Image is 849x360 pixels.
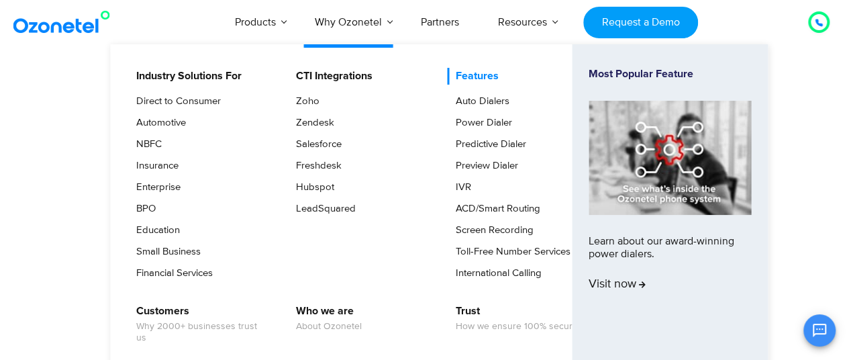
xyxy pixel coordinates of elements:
a: ACD/Smart Routing [447,201,542,217]
button: Open chat [803,314,836,347]
a: Who we areAbout Ozonetel [287,303,364,334]
a: Power Dialer [447,115,514,131]
a: Direct to Consumer [128,93,223,109]
a: Auto Dialers [447,93,511,109]
span: Visit now [589,277,646,292]
a: IVR [447,179,473,195]
a: NBFC [128,136,164,152]
a: Preview Dialer [447,158,520,174]
a: Features [447,68,501,85]
a: Industry Solutions For [128,68,244,85]
a: Automotive [128,115,188,131]
a: Predictive Dialer [447,136,528,152]
a: Financial Services [128,265,215,281]
div: Customer Experiences [52,120,797,185]
a: CTI Integrations [287,68,374,85]
a: BPO [128,201,158,217]
a: CustomersWhy 2000+ businesses trust us [128,303,270,346]
a: International Calling [447,265,544,281]
a: Screen Recording [447,222,536,238]
a: Toll-Free Number Services [447,244,572,260]
img: phone-system-min.jpg [589,101,751,214]
a: Hubspot [287,179,336,195]
a: Most Popular FeatureLearn about our award-winning power dialers.Visit now [589,68,751,357]
a: Small Business [128,244,203,260]
a: Zoho [287,93,321,109]
a: Education [128,222,182,238]
a: Salesforce [287,136,344,152]
a: Freshdesk [287,158,344,174]
div: Turn every conversation into a growth engine for your enterprise. [52,185,797,200]
a: Insurance [128,158,181,174]
a: TrustHow we ensure 100% security [447,303,584,334]
span: How we ensure 100% security [456,321,582,332]
a: Zendesk [287,115,336,131]
a: LeadSquared [287,201,358,217]
div: Orchestrate Intelligent [52,85,797,128]
a: Enterprise [128,179,183,195]
a: Request a Demo [583,7,698,38]
span: About Ozonetel [296,321,362,332]
span: Why 2000+ businesses trust us [136,321,268,344]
